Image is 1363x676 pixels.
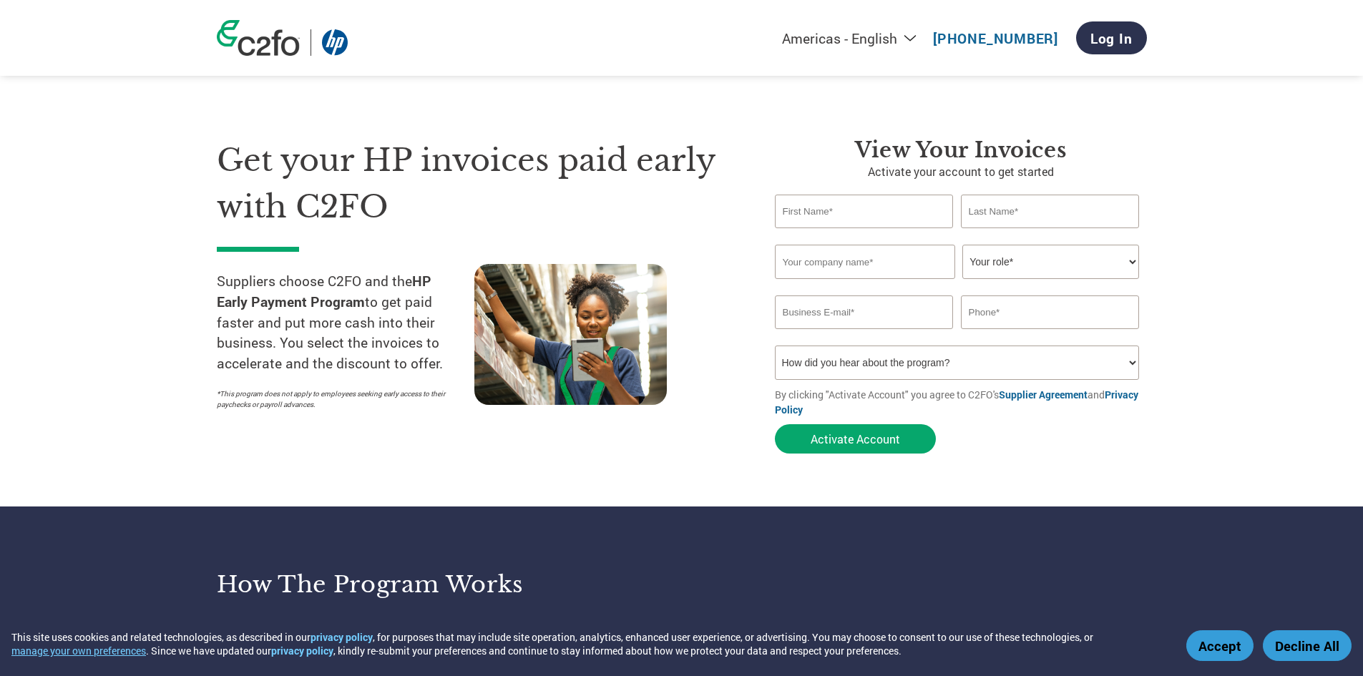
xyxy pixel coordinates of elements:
input: Last Name* [961,195,1140,228]
img: c2fo logo [217,20,300,56]
p: By clicking "Activate Account" you agree to C2FO's and [775,387,1147,417]
h3: How the program works [217,570,664,599]
img: HP [322,29,348,56]
a: Privacy Policy [775,388,1138,416]
div: Invalid first name or first name is too long [775,230,954,239]
h3: View Your Invoices [775,137,1147,163]
a: Log In [1076,21,1147,54]
strong: HP Early Payment Program [217,272,431,310]
div: This site uses cookies and related technologies, as described in our , for purposes that may incl... [11,630,1166,657]
input: First Name* [775,195,954,228]
input: Your company name* [775,245,955,279]
a: [PHONE_NUMBER] [933,29,1058,47]
a: Supplier Agreement [999,388,1088,401]
button: Activate Account [775,424,936,454]
div: Inavlid Phone Number [961,330,1140,340]
p: *This program does not apply to employees seeking early access to their paychecks or payroll adva... [217,388,460,410]
input: Invalid Email format [775,295,954,329]
div: Invalid last name or last name is too long [961,230,1140,239]
h1: Get your HP invoices paid early with C2FO [217,137,732,230]
select: Title/Role [962,245,1139,279]
p: Activate your account to get started [775,163,1147,180]
button: manage your own preferences [11,644,146,657]
input: Phone* [961,295,1140,329]
div: Invalid company name or company name is too long [775,280,1140,290]
a: privacy policy [311,630,373,644]
button: Decline All [1263,630,1352,661]
button: Accept [1186,630,1254,661]
div: Inavlid Email Address [775,330,954,340]
p: Suppliers choose C2FO and the to get paid faster and put more cash into their business. You selec... [217,271,474,374]
img: supply chain worker [474,264,667,405]
a: privacy policy [271,644,333,657]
